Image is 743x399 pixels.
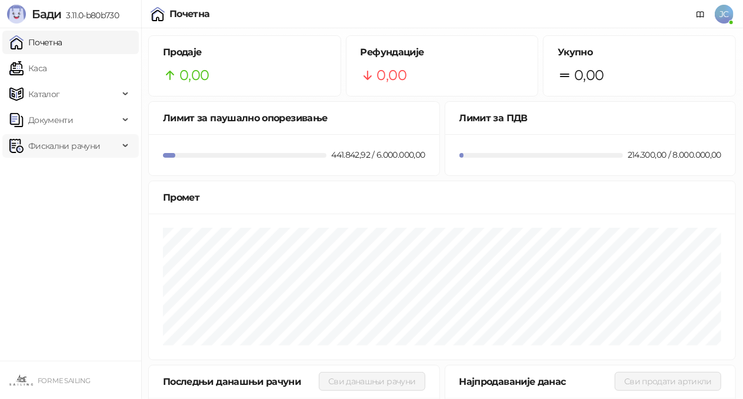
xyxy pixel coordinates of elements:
[169,9,210,19] div: Почетна
[28,108,73,132] span: Документи
[61,10,119,21] span: 3.11.0-b80b730
[319,372,425,391] button: Сви данашњи рачуни
[459,111,722,125] div: Лимит за ПДВ
[574,64,604,87] span: 0,00
[625,148,724,161] div: 214.300,00 / 8.000.000,00
[163,374,319,389] div: Последњи данашњи рачуни
[163,45,326,59] h5: Продаје
[459,374,615,389] div: Најпродаваније данас
[9,368,33,392] img: 64x64-companyLogo-9ee8a3d5-cff1-491e-b183-4ae94898845c.jpeg
[9,31,62,54] a: Почетна
[377,64,407,87] span: 0,00
[38,377,90,385] small: FOR ME SAILING
[558,45,721,59] h5: Укупно
[329,148,427,161] div: 441.842,92 / 6.000.000,00
[615,372,721,391] button: Сви продати артикли
[9,56,46,80] a: Каса
[163,111,425,125] div: Лимит за паушално опорезивање
[691,5,710,24] a: Документација
[179,64,209,87] span: 0,00
[32,7,61,21] span: Бади
[361,45,524,59] h5: Рефундације
[715,5,734,24] span: JC
[28,82,60,106] span: Каталог
[7,5,26,24] img: Logo
[163,190,721,205] div: Промет
[28,134,100,158] span: Фискални рачуни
